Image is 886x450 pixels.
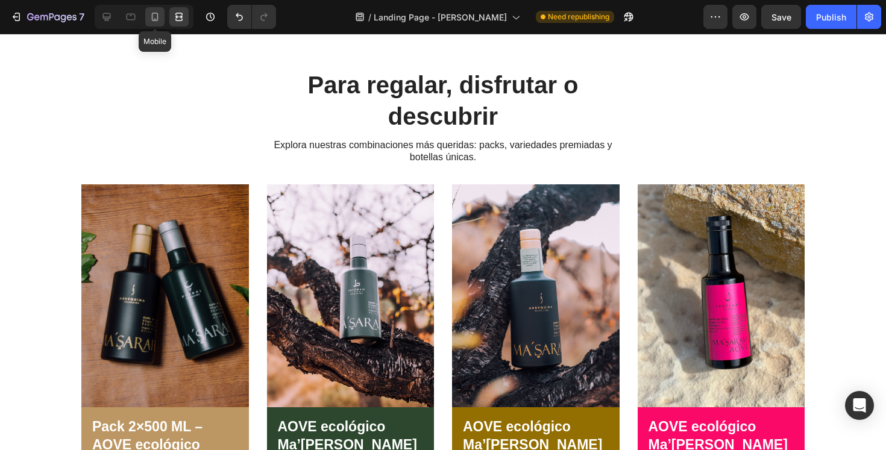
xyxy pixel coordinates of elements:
p: Explora nuestras combinaciones más queridas: packs, variedades premiadas y botellas únicas. [271,105,615,131]
span: Save [771,12,791,22]
strong: Para regalar, disfrutar o descubrir [307,38,578,96]
button: 7 [5,5,90,29]
img: gempages_562674153488909222-73b15cc1-a624-4e55-b082-65d208e218fc.jpg [81,151,249,373]
h1: AOVE ecológico Ma’[PERSON_NAME] 500 ML (Premium) [462,383,610,440]
img: gempages_562674153488909222-de79460d-c178-4853-bb4d-7bba1fb7b9b5.jpg [638,151,805,373]
span: Need republishing [548,11,609,22]
button: Save [761,5,801,29]
h1: AOVE ecológico Ma’[PERSON_NAME] 250 ML (Premium) [647,383,796,440]
img: gempages_562674153488909222-a26ab444-a40d-4b94-bac7-e5a937296229.png [452,151,620,373]
button: Publish [806,5,856,29]
span: / [368,11,371,23]
div: Open Intercom Messenger [845,391,874,420]
div: Publish [816,11,846,23]
p: 7 [79,10,84,24]
div: Undo/Redo [227,5,276,29]
span: Landing Page - [PERSON_NAME] [374,11,507,23]
img: gempages_562674153488909222-a500efe3-5345-4e0c-aafb-705e8059ccee.png [267,151,435,373]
